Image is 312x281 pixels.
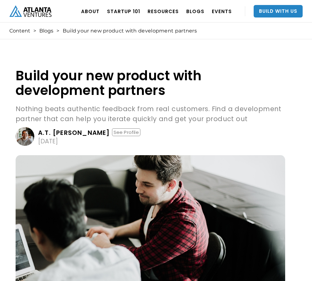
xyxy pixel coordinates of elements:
[186,2,204,20] a: BLOGS
[107,2,140,20] a: Startup 101
[39,28,53,34] a: Blogs
[148,2,179,20] a: RESOURCES
[212,2,232,20] a: EVENTS
[38,138,58,144] div: [DATE]
[33,28,36,34] div: >
[63,28,197,34] div: Build your new product with development partners
[16,104,285,124] p: Nothing beats authentic feedback from real customers. Find a development partner that can help yo...
[112,128,140,136] div: See Profile
[56,28,59,34] div: >
[254,5,303,17] a: Build With Us
[16,127,285,146] a: A.T. [PERSON_NAME]See Profile[DATE]
[81,2,100,20] a: ABOUT
[38,130,110,136] div: A.T. [PERSON_NAME]
[9,28,30,34] a: Content
[16,68,285,98] h1: Build your new product with development partners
